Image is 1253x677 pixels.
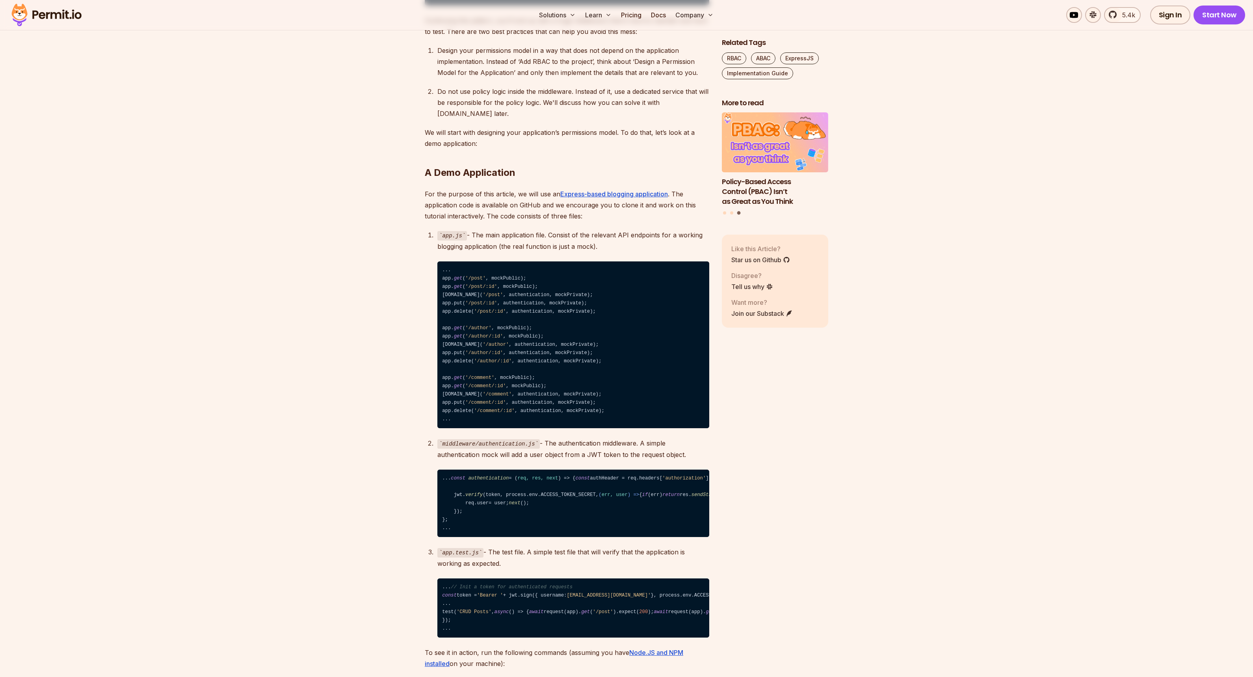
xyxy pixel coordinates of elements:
[465,325,491,331] span: '/author'
[581,609,590,615] span: get
[722,52,746,64] a: RBAC
[465,383,506,389] span: '/comment/:id'
[722,113,828,207] a: Policy-Based Access Control (PBAC) Isn’t as Great as You ThinkPolicy-Based Access Control (PBAC) ...
[437,261,709,429] code: ... app. ( , mockPublic); app. ( , mockPublic); [DOMAIN_NAME]( , authentication, mockPrivate); ap...
[437,439,540,449] code: middleware/authentication.js
[425,135,709,179] h2: A Demo Application
[560,190,668,198] a: Express-based blogging application
[477,500,488,506] span: user
[474,358,512,364] span: '/author/:id'
[599,492,639,498] span: ( ) =>
[706,609,714,615] span: get
[457,609,491,615] span: 'CRUD Posts'
[465,375,495,380] span: '/comment'
[672,7,717,23] button: Company
[731,309,793,318] a: Join our Substack
[483,292,503,298] span: '/post'
[602,492,628,498] span: err, user
[692,492,721,498] span: sendStatus
[495,609,509,615] span: async
[722,113,828,173] img: Policy-Based Access Control (PBAC) Isn’t as Great as You Think
[454,375,463,380] span: get
[451,476,465,481] span: const
[442,593,457,598] span: const
[1104,7,1141,23] a: 5.4k
[437,548,483,558] code: app.test.js
[722,113,828,216] div: Posts
[541,492,596,498] span: ACCESS_TOKEN_SECRET
[425,127,709,149] p: We will start with designing your application’s permissions model. To do that, let’s look at a de...
[474,309,506,314] span: '/post/:id'
[425,647,709,669] p: To see it in action, run the following commands (assuming you have on your machine):
[1150,6,1191,24] a: Sign In
[731,271,773,280] p: Disagree?
[654,609,668,615] span: await
[465,350,503,356] span: '/author/:id'
[780,52,819,64] a: ExpressJS
[465,284,497,289] span: '/post/:id'
[437,578,709,638] code: ... token = + jwt.sign({ username: }, process.env.ACCESS_TOKEN_SECRET, { expiresIn: }); ... test(...
[639,476,659,481] span: headers
[731,255,790,265] a: Star us on Github
[751,52,775,64] a: ABAC
[731,298,793,307] p: Want more?
[465,300,497,306] span: '/post/:id'
[509,500,520,506] span: next
[722,67,793,79] a: Implementation Guide
[722,98,828,108] h2: More to read
[593,609,613,615] span: '/post'
[437,45,709,78] p: Design your permissions model in a way that does not depend on the application implementation. In...
[483,342,509,347] span: '/author'
[425,188,709,222] p: For the purpose of this article, we will use an . The application code is available on GitHub and...
[722,38,828,48] h2: Related Tags
[437,231,467,241] code: app.js
[642,492,648,498] span: if
[567,593,651,598] span: [EMAIL_ADDRESS][DOMAIN_NAME]'
[454,276,463,281] span: get
[454,284,463,289] span: get
[618,7,645,23] a: Pricing
[465,400,506,405] span: '/comment/:id'
[575,476,590,481] span: const
[1194,6,1245,24] a: Start Now
[517,476,558,481] span: req, res, next
[437,86,709,119] p: Do not use policy logic inside the middleware. Instead of it, use a dedicated service that will b...
[731,282,773,291] a: Tell us why
[529,492,538,498] span: env
[474,408,515,414] span: '/comment/:id'
[529,609,544,615] span: await
[465,492,483,498] span: verify
[723,211,726,214] button: Go to slide 1
[454,325,463,331] span: get
[722,177,828,206] h3: Policy-Based Access Control (PBAC) Isn’t as Great as You Think
[1117,10,1135,20] span: 5.4k
[722,113,828,207] li: 3 of 3
[639,609,648,615] span: 200
[465,334,503,339] span: '/author/:id'
[468,476,509,481] span: authentication
[451,584,573,590] span: // Init a token for authenticated requests
[477,593,503,598] span: 'Bearer '
[465,276,485,281] span: '/post'
[662,492,680,498] span: return
[8,2,85,28] img: Permit logo
[731,244,790,254] p: Like this Article?
[483,392,512,397] span: '/comment'
[730,211,733,214] button: Go to slide 2
[437,438,709,460] p: - The authentication middleware. A simple authentication mock will add a user object from a JWT t...
[437,229,709,252] p: - The main application file. Consist of the relevant API endpoints for a working blogging applica...
[437,546,709,569] p: - The test file. A simple test file that will verify that the application is working as expected.
[662,476,706,481] span: 'authorization'
[737,211,740,215] button: Go to slide 3
[582,7,615,23] button: Learn
[648,7,669,23] a: Docs
[437,470,709,537] code: ... = ( ) => { authHeader = req. [ ]; token = authHeader && authHeader. ( )[ ]; (token == ) res. ...
[454,334,463,339] span: get
[536,7,579,23] button: Solutions
[454,383,463,389] span: get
